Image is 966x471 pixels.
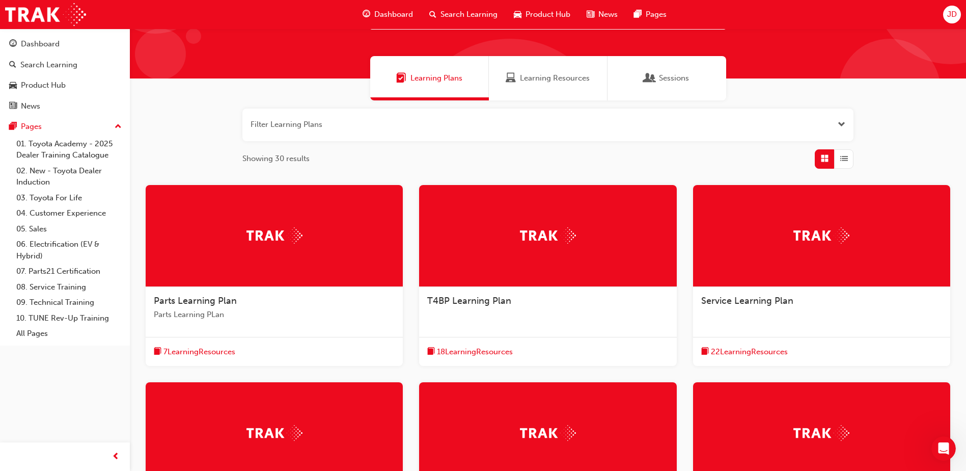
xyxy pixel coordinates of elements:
[659,72,689,84] span: Sessions
[701,346,788,358] button: book-icon22LearningResources
[520,227,576,243] img: Trak
[943,6,961,23] button: JD
[146,185,403,367] a: TrakParts Learning PlanParts Learning PLanbook-icon7LearningResources
[9,40,17,49] span: guage-icon
[242,153,310,165] span: Showing 30 results
[427,346,513,358] button: book-icon18LearningResources
[626,4,675,25] a: pages-iconPages
[12,190,126,206] a: 03. Toyota For Life
[931,436,956,461] iframe: Intercom live chat
[5,3,86,26] img: Trak
[12,326,126,342] a: All Pages
[12,264,126,279] a: 07. Parts21 Certification
[12,295,126,310] a: 09. Technical Training
[514,8,521,21] span: car-icon
[701,295,793,306] span: Service Learning Plan
[838,119,845,130] button: Open the filter
[587,8,594,21] span: news-icon
[9,102,17,111] span: news-icon
[793,227,849,243] img: Trak
[440,9,498,20] span: Search Learning
[12,163,126,190] a: 02. New - Toyota Dealer Induction
[363,8,370,21] span: guage-icon
[437,346,513,358] span: 18 Learning Resources
[374,9,413,20] span: Dashboard
[154,346,161,358] span: book-icon
[154,346,235,358] button: book-icon7LearningResources
[9,81,17,90] span: car-icon
[410,72,462,84] span: Learning Plans
[163,346,235,358] span: 7 Learning Resources
[506,72,516,84] span: Learning Resources
[4,117,126,136] button: Pages
[154,295,237,306] span: Parts Learning Plan
[693,185,950,367] a: TrakService Learning Planbook-icon22LearningResources
[4,33,126,117] button: DashboardSearch LearningProduct HubNews
[9,122,17,132] span: pages-icon
[427,346,435,358] span: book-icon
[396,72,406,84] span: Learning Plans
[20,59,77,71] div: Search Learning
[506,4,578,25] a: car-iconProduct Hub
[429,8,436,21] span: search-icon
[526,9,570,20] span: Product Hub
[21,100,40,112] div: News
[12,205,126,221] a: 04. Customer Experience
[419,185,676,367] a: TrakT4BP Learning Planbook-icon18LearningResources
[370,56,489,100] a: Learning PlansLearning Plans
[21,121,42,133] div: Pages
[701,346,709,358] span: book-icon
[115,120,122,134] span: up-icon
[421,4,506,25] a: search-iconSearch Learning
[4,35,126,54] a: Dashboard
[840,153,848,165] span: List
[634,8,642,21] span: pages-icon
[4,56,126,74] a: Search Learning
[645,72,655,84] span: Sessions
[4,76,126,95] a: Product Hub
[246,227,302,243] img: Trak
[246,425,302,441] img: Trak
[9,61,16,70] span: search-icon
[520,425,576,441] img: Trak
[12,136,126,163] a: 01. Toyota Academy - 2025 Dealer Training Catalogue
[354,4,421,25] a: guage-iconDashboard
[821,153,829,165] span: Grid
[21,38,60,50] div: Dashboard
[21,80,66,91] div: Product Hub
[646,9,667,20] span: Pages
[4,97,126,116] a: News
[598,9,618,20] span: News
[947,9,957,20] span: JD
[427,295,511,306] span: T4BP Learning Plan
[112,451,120,463] span: prev-icon
[154,309,395,321] span: Parts Learning PLan
[12,310,126,326] a: 10. TUNE Rev-Up Training
[489,56,608,100] a: Learning ResourcesLearning Resources
[12,279,126,295] a: 08. Service Training
[12,237,126,264] a: 06. Electrification (EV & Hybrid)
[608,56,726,100] a: SessionsSessions
[12,221,126,237] a: 05. Sales
[578,4,626,25] a: news-iconNews
[793,425,849,441] img: Trak
[520,72,590,84] span: Learning Resources
[711,346,788,358] span: 22 Learning Resources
